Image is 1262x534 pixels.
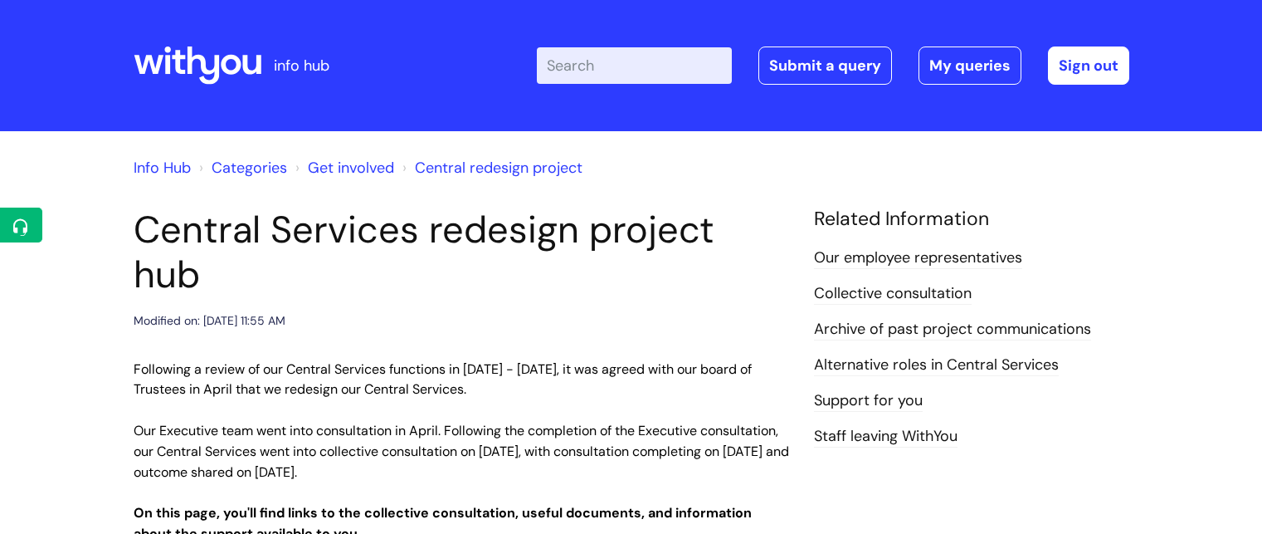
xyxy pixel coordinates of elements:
span: Our Executive team went into consultation in April. Following the completion of the Executive con... [134,422,789,481]
a: Collective consultation [814,283,972,305]
li: Solution home [195,154,287,181]
a: My queries [918,47,1021,85]
p: info hub [274,52,329,79]
li: Central redesign project [398,154,582,181]
a: Support for you [814,390,923,412]
h1: Central Services redesign project hub [134,208,789,297]
div: | - [537,47,1129,85]
a: Central redesign project [415,158,582,178]
a: Sign out [1048,47,1129,85]
a: Alternative roles in Central Services [814,355,1059,376]
div: Modified on: [DATE] 11:55 AM [134,311,285,331]
a: Submit a query [758,47,892,85]
a: Staff leaving WithYou [814,426,957,448]
h4: Related Information [814,208,1129,231]
a: Categories [212,158,287,178]
a: Archive of past project communications [814,319,1091,340]
a: Our employee representatives [814,247,1022,269]
li: Get involved [291,154,394,181]
a: Get involved [308,158,394,178]
a: Info Hub [134,158,191,178]
span: Following a review of our Central Services functions in [DATE] - [DATE], it was agreed with our b... [134,360,752,399]
input: Search [537,47,732,84]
